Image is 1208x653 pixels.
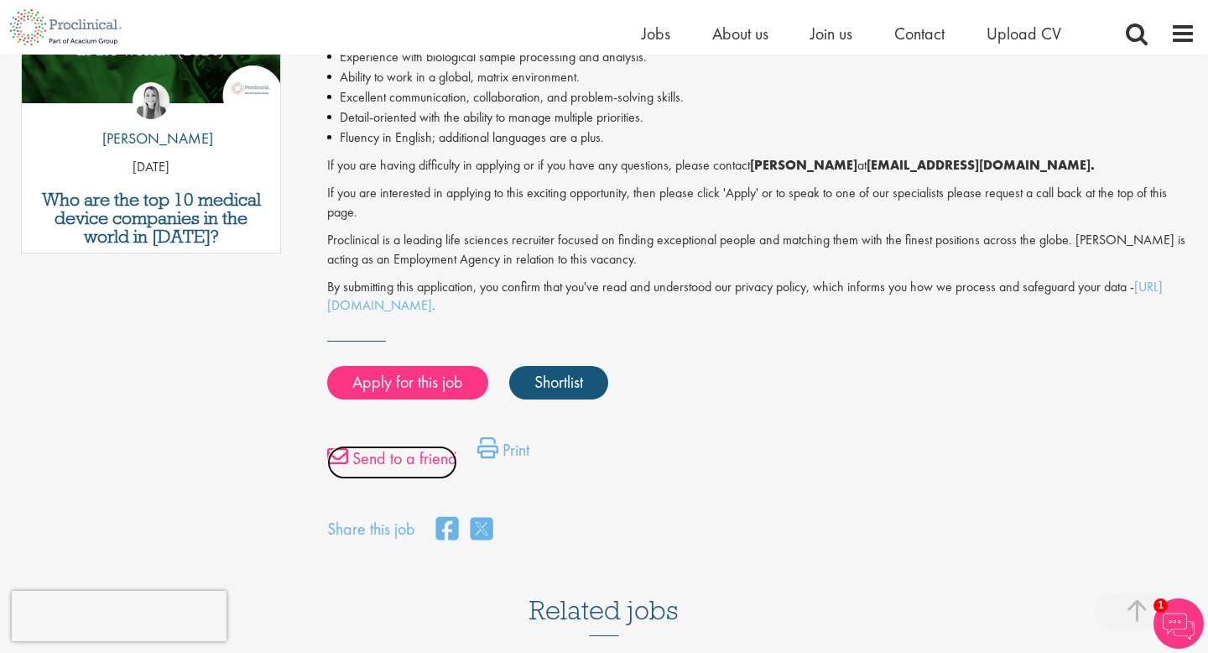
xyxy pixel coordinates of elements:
label: Share this job [327,517,415,541]
strong: [EMAIL_ADDRESS][DOMAIN_NAME]. [867,156,1095,174]
p: Proclinical is a leading life sciences recruiter focused on finding exceptional people and matchi... [327,231,1195,269]
span: 1 [1153,598,1168,613]
li: Experience with biological sample processing and analysis. [327,47,1195,67]
a: Join us [810,23,852,44]
p: If you are interested in applying to this exciting opportunity, then please click 'Apply' or to s... [327,184,1195,222]
iframe: reCAPTCHA [12,591,226,641]
h3: Related jobs [529,554,679,636]
a: Apply for this job [327,366,488,400]
p: [DATE] [22,158,280,177]
li: Detail-oriented with the ability to manage multiple priorities. [327,107,1195,128]
a: share on facebook [436,512,458,548]
a: Upload CV [987,23,1061,44]
a: About us [712,23,768,44]
a: [URL][DOMAIN_NAME] [327,278,1163,315]
p: If you are having difficulty in applying or if you have any questions, please contact at [327,156,1195,175]
li: Excellent communication, collaboration, and problem-solving skills. [327,87,1195,107]
strong: [PERSON_NAME] [750,156,857,174]
a: Print [477,437,529,471]
a: Send to a friend [327,446,457,479]
a: Contact [894,23,945,44]
p: By submitting this application, you confirm that you've read and understood our privacy policy, w... [327,278,1195,316]
p: [PERSON_NAME] [90,128,213,149]
a: share on twitter [471,512,492,548]
li: Fluency in English; additional languages are a plus. [327,128,1195,148]
a: Shortlist [509,366,608,400]
img: Chatbot [1153,598,1204,649]
li: Ability to work in a global, matrix environment. [327,67,1195,87]
a: Jobs [642,23,670,44]
a: Who are the top 10 medical device companies in the world in [DATE]? [30,191,272,246]
img: Hannah Burke [133,82,169,119]
a: Hannah Burke [PERSON_NAME] [90,82,213,158]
